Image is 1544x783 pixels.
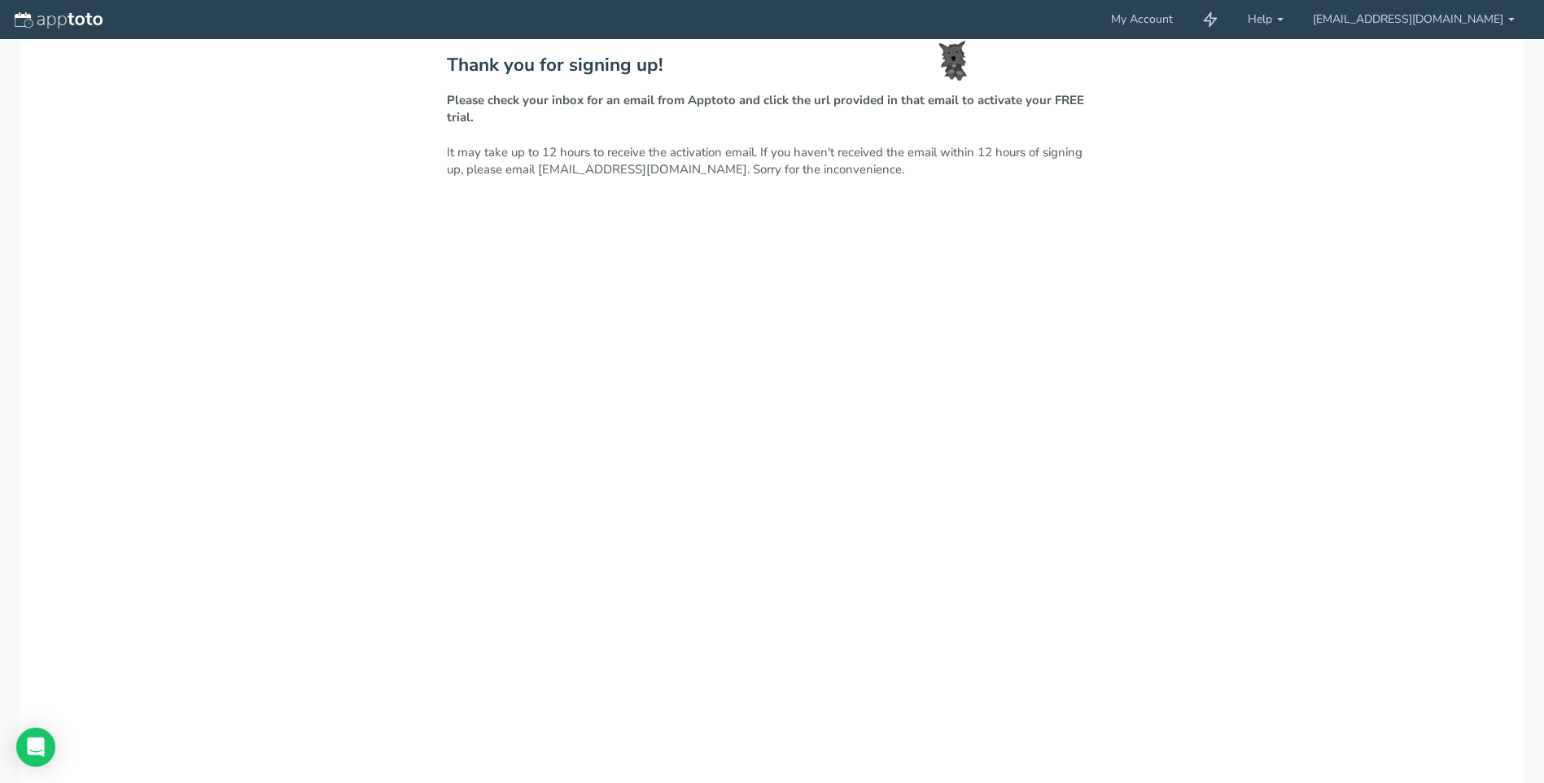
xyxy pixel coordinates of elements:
strong: Please check your inbox for an email from Apptoto and click the url provided in that email to act... [447,92,1084,125]
h2: Thank you for signing up! [447,55,1098,76]
p: It may take up to 12 hours to receive the activation email. If you haven't received the email wit... [447,92,1098,179]
img: toto-small.png [938,41,968,81]
div: Open Intercom Messenger [16,728,55,767]
img: logo-apptoto--white.svg [15,12,103,28]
